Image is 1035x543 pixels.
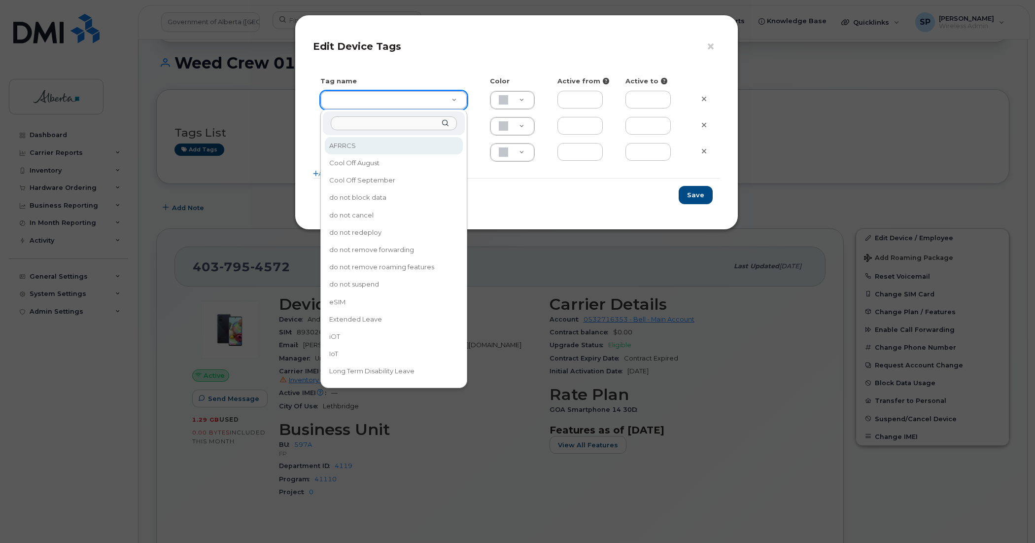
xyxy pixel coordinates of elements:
div: Cool Off September [326,173,462,188]
div: AFRRCS [326,138,462,153]
div: do not remove forwarding [326,242,462,257]
div: eSIM [326,294,462,310]
div: IoT [326,346,462,362]
div: Cool Off August [326,155,462,171]
div: Long Term Disability Leave [326,364,462,379]
div: Extended Leave [326,312,462,327]
div: do not cancel [326,208,462,223]
div: do not remove roaming features [326,259,462,275]
div: do not block data [326,190,462,206]
div: iOT [326,329,462,344]
div: [GEOGRAPHIC_DATA] [326,381,462,397]
div: do not suspend [326,277,462,292]
div: do not redeploy [326,225,462,240]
